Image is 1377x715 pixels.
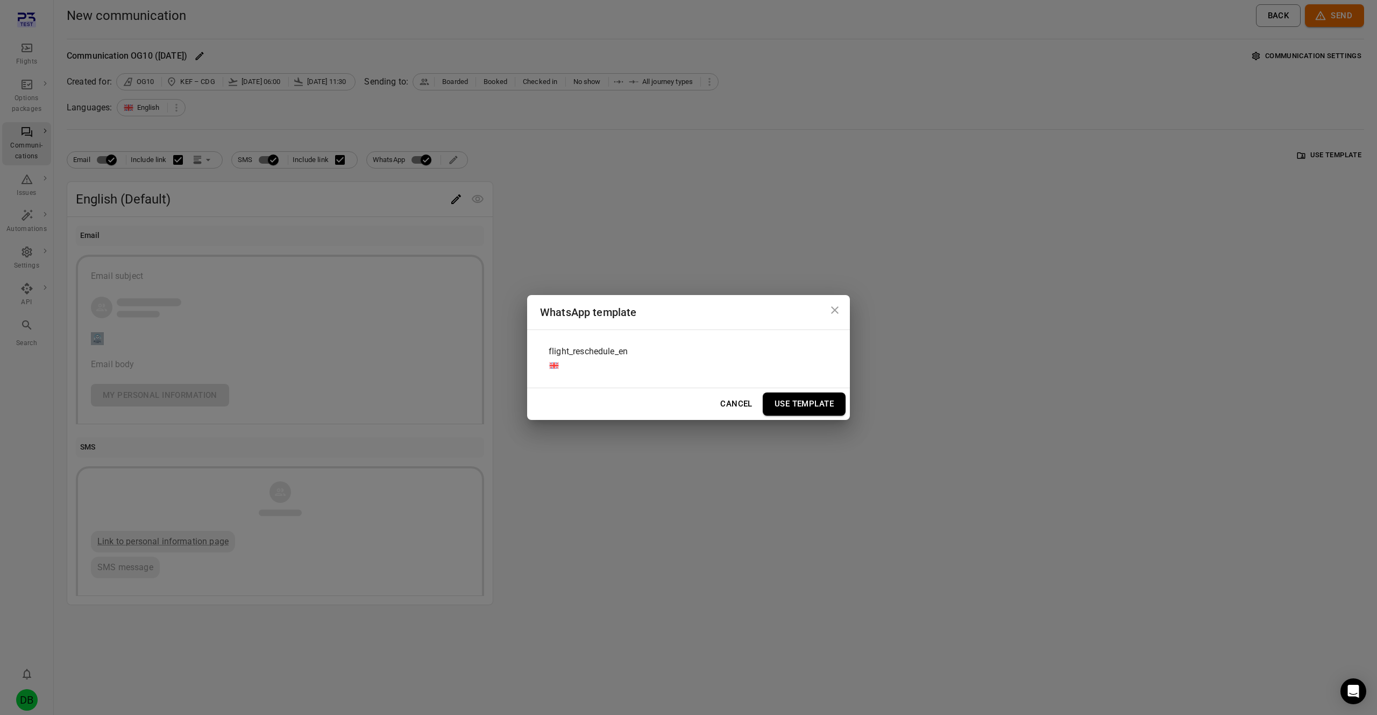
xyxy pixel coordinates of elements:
h2: WhatsApp template [527,295,850,330]
button: Cancel [714,392,758,415]
div: Open Intercom Messenger [1340,678,1366,704]
button: Close dialog [824,299,846,321]
span: flight_reschedule_en [549,345,628,358]
button: Use Template [763,392,846,415]
div: flight_reschedule_en [540,339,837,379]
